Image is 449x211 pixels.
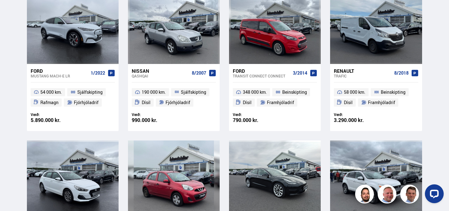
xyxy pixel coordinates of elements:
img: nhp88E3Fdnt1Opn2.png [356,186,375,204]
span: 1/2022 [91,71,105,76]
span: 3/2014 [293,71,307,76]
iframe: LiveChat chat widget [420,182,446,208]
div: Verð: [31,112,73,117]
div: Qashqai [132,74,189,78]
span: 348 000 km. [243,88,267,96]
span: 190 000 km. [142,88,166,96]
img: siFngHWaQ9KaOqBr.png [379,186,397,204]
div: Trafic [334,74,391,78]
a: Ford Transit Connect CONNECT 3/2014 348 000 km. Beinskipting Dísil Framhjóladrif Verð: 790.000 kr. [229,64,321,131]
div: Mustang Mach-e LR [31,74,88,78]
div: 5.890.000 kr. [31,118,73,123]
span: Dísil [344,99,353,106]
a: Nissan Qashqai 8/2007 190 000 km. Sjálfskipting Dísil Fjórhjóladrif Verð: 990.000 kr. [128,64,220,131]
span: Dísil [142,99,151,106]
div: 990.000 kr. [132,118,174,123]
div: Verð: [132,112,174,117]
div: Ford [31,68,88,74]
span: Fjórhjóladrif [74,99,99,106]
img: FbJEzSuNWCJXmdc-.webp [401,186,420,204]
div: Verð: [233,112,275,117]
span: 8/2018 [394,71,409,76]
span: Fjórhjóladrif [166,99,190,106]
span: 8/2007 [192,71,206,76]
span: Sjálfskipting [181,88,206,96]
span: Beinskipting [282,88,307,96]
div: 3.290.000 kr. [334,118,376,123]
span: Framhjóladrif [368,99,395,106]
span: Dísil [243,99,252,106]
div: Verð: [334,112,376,117]
span: 54 000 km. [40,88,62,96]
span: 58 000 km. [344,88,365,96]
div: 790.000 kr. [233,118,275,123]
div: Nissan [132,68,189,74]
span: Beinskipting [381,88,406,96]
span: Rafmagn [40,99,59,106]
div: Renault [334,68,391,74]
div: Ford [233,68,290,74]
div: Transit Connect CONNECT [233,74,290,78]
a: Ford Mustang Mach-e LR 1/2022 54 000 km. Sjálfskipting Rafmagn Fjórhjóladrif Verð: 5.890.000 kr. [27,64,119,131]
a: Renault Trafic 8/2018 58 000 km. Beinskipting Dísil Framhjóladrif Verð: 3.290.000 kr. [330,64,422,131]
span: Framhjóladrif [267,99,294,106]
span: Sjálfskipting [77,88,103,96]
